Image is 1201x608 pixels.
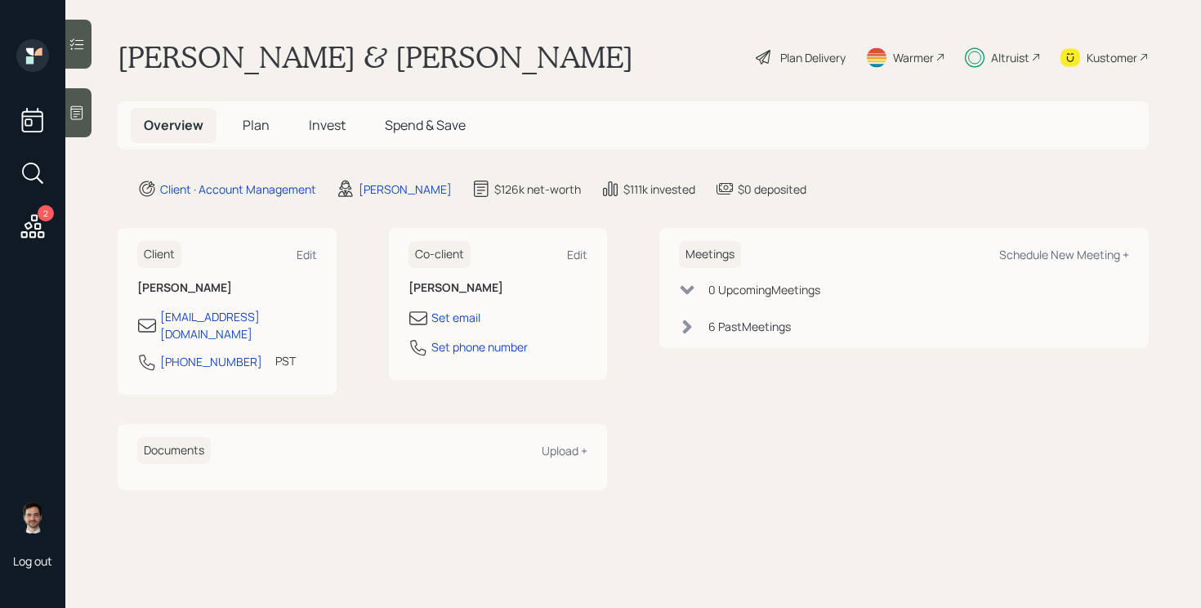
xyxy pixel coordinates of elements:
[409,281,588,295] h6: [PERSON_NAME]
[567,247,587,262] div: Edit
[494,181,581,198] div: $126k net-worth
[359,181,452,198] div: [PERSON_NAME]
[309,116,346,134] span: Invest
[385,116,466,134] span: Spend & Save
[160,308,317,342] div: [EMAIL_ADDRESS][DOMAIN_NAME]
[999,247,1129,262] div: Schedule New Meeting +
[275,352,296,369] div: PST
[542,443,587,458] div: Upload +
[893,49,934,66] div: Warmer
[679,241,741,268] h6: Meetings
[1087,49,1137,66] div: Kustomer
[137,241,181,268] h6: Client
[623,181,695,198] div: $111k invested
[13,553,52,569] div: Log out
[708,318,791,335] div: 6 Past Meeting s
[160,181,316,198] div: Client · Account Management
[144,116,203,134] span: Overview
[137,437,211,464] h6: Documents
[243,116,270,134] span: Plan
[738,181,806,198] div: $0 deposited
[780,49,846,66] div: Plan Delivery
[409,241,471,268] h6: Co-client
[297,247,317,262] div: Edit
[708,281,820,298] div: 0 Upcoming Meeting s
[118,39,633,75] h1: [PERSON_NAME] & [PERSON_NAME]
[991,49,1029,66] div: Altruist
[137,281,317,295] h6: [PERSON_NAME]
[16,501,49,534] img: jonah-coleman-headshot.png
[431,309,480,326] div: Set email
[431,338,528,355] div: Set phone number
[160,353,262,370] div: [PHONE_NUMBER]
[38,205,54,221] div: 2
